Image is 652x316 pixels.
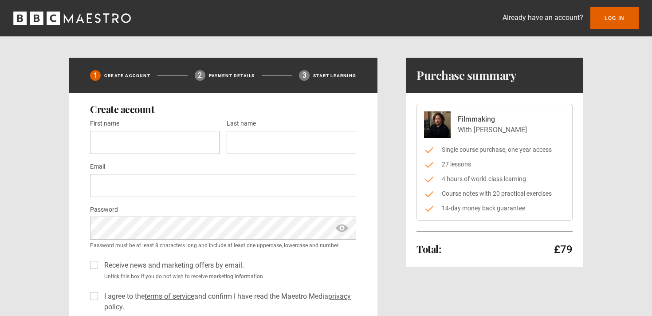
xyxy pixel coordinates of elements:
small: Password must be at least 8 characters long and include at least one uppercase, lowercase and num... [90,241,356,249]
label: Receive news and marketing offers by email. [101,260,244,271]
a: terms of service [145,292,194,300]
p: With [PERSON_NAME] [458,125,527,135]
p: Start learning [313,72,356,79]
label: I agree to the and confirm I have read the Maestro Media . [101,291,356,312]
span: show password [335,217,349,240]
div: 2 [195,70,205,81]
p: Create Account [104,72,150,79]
label: Password [90,205,118,215]
li: Course notes with 20 practical exercises [424,189,565,198]
li: Single course purchase, one year access [424,145,565,154]
p: Filmmaking [458,114,527,125]
li: 27 lessons [424,160,565,169]
div: 3 [299,70,310,81]
h2: Create account [90,104,356,115]
h1: Purchase summary [416,68,516,83]
p: Already have an account? [503,12,583,23]
svg: BBC Maestro [13,12,131,25]
label: First name [90,118,119,129]
p: £79 [554,242,573,257]
li: 4 hours of world-class learning [424,174,565,184]
label: Last name [227,118,256,129]
small: Untick this box if you do not wish to receive marketing information. [101,273,356,280]
li: 14-day money back guarantee [424,204,565,213]
a: Log In [590,7,639,29]
p: Payment details [209,72,255,79]
label: Email [90,162,105,172]
div: 1 [90,70,101,81]
h2: Total: [416,244,441,254]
